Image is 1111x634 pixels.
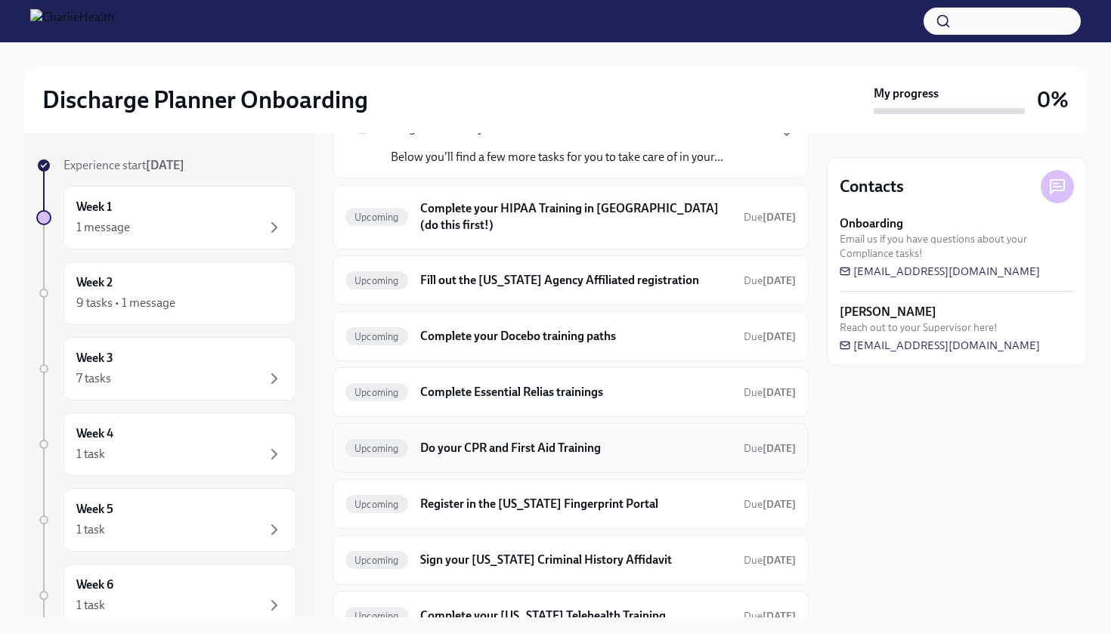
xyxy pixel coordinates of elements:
img: CharlieHealth [30,9,114,33]
span: Due [744,386,796,399]
strong: My progress [874,85,939,102]
strong: [DATE] [763,442,796,455]
h6: Complete Essential Relias trainings [420,384,732,401]
span: Due [744,274,796,287]
h6: Fill out the [US_STATE] Agency Affiliated registration [420,272,732,289]
span: Reach out to your Supervisor here! [840,320,998,335]
span: Due [744,330,796,343]
h2: Discharge Planner Onboarding [42,85,368,115]
a: UpcomingComplete Essential Relias trainingsDue[DATE] [345,380,796,404]
span: Due [744,211,796,224]
span: Due [744,498,796,511]
span: Upcoming [345,499,408,510]
a: UpcomingRegister in the [US_STATE] Fingerprint PortalDue[DATE] [345,492,796,516]
strong: [DATE] [146,158,184,172]
span: Upcoming [345,443,408,454]
a: UpcomingComplete your HIPAA Training in [GEOGRAPHIC_DATA] (do this first!)Due[DATE] [345,197,796,237]
h6: Week 6 [76,577,113,593]
strong: [DATE] [763,274,796,287]
span: Due [744,442,796,455]
span: Upcoming [345,555,408,566]
span: September 1st, 2025 09:00 [744,329,796,344]
span: Experience start [63,158,184,172]
h6: Week 2 [76,274,113,291]
span: Upcoming [345,387,408,398]
span: Upcoming [345,331,408,342]
span: September 1st, 2025 09:00 [744,385,796,400]
a: UpcomingComplete your Docebo training pathsDue[DATE] [345,324,796,348]
span: September 1st, 2025 09:00 [744,553,796,568]
a: UpcomingDo your CPR and First Aid TrainingDue[DATE] [345,436,796,460]
strong: [DATE] [763,211,796,224]
h6: Week 4 [76,425,113,442]
div: 9 tasks • 1 message [76,295,175,311]
strong: Onboarding [840,215,903,232]
span: August 28th, 2025 09:00 [744,274,796,288]
h6: Week 5 [76,501,113,518]
div: 1 task [76,446,105,462]
h6: Sign your [US_STATE] Criminal History Affidavit [420,552,732,568]
strong: [DATE] [763,386,796,399]
span: Upcoming [345,212,408,223]
div: 7 tasks [76,370,111,387]
a: UpcomingFill out the [US_STATE] Agency Affiliated registrationDue[DATE] [345,268,796,292]
a: Week 61 task [36,564,296,627]
h4: Contacts [840,175,904,198]
span: Email us if you have questions about your Compliance tasks! [840,232,1074,261]
a: Week 51 task [36,488,296,552]
span: Upcoming [345,611,408,622]
h6: Register in the [US_STATE] Fingerprint Portal [420,496,732,512]
h3: 0% [1037,86,1069,113]
span: Due [744,554,796,567]
strong: [DATE] [763,330,796,343]
span: September 1st, 2025 09:00 [744,497,796,512]
span: Due [744,610,796,623]
h6: Week 3 [76,350,113,366]
p: Below you'll find a few more tasks for you to take care of in your... [391,149,723,165]
h6: Complete your Docebo training paths [420,328,732,345]
div: 1 task [76,521,105,538]
span: September 1st, 2025 09:00 [744,441,796,456]
a: Week 29 tasks • 1 message [36,261,296,325]
a: UpcomingComplete your [US_STATE] Telehealth TrainingDue[DATE] [345,604,796,628]
a: [EMAIL_ADDRESS][DOMAIN_NAME] [840,264,1040,279]
h6: Do your CPR and First Aid Training [420,440,732,456]
span: September 1st, 2025 09:00 [744,609,796,623]
div: 1 message [76,219,130,236]
strong: [PERSON_NAME] [840,304,936,320]
a: Week 11 message [36,186,296,249]
strong: [DATE] [763,610,796,623]
strong: [DATE] [763,498,796,511]
a: UpcomingSign your [US_STATE] Criminal History AffidavitDue[DATE] [345,548,796,572]
strong: [DATE] [763,554,796,567]
span: August 23rd, 2025 09:00 [744,210,796,224]
span: Upcoming [345,275,408,286]
h6: Week 1 [76,199,112,215]
a: [EMAIL_ADDRESS][DOMAIN_NAME] [840,338,1040,353]
a: Week 41 task [36,413,296,476]
div: 1 task [76,597,105,614]
h6: Complete your HIPAA Training in [GEOGRAPHIC_DATA] (do this first!) [420,200,732,233]
a: Experience start[DATE] [36,157,296,174]
a: Week 37 tasks [36,337,296,401]
h6: Complete your [US_STATE] Telehealth Training [420,608,732,624]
